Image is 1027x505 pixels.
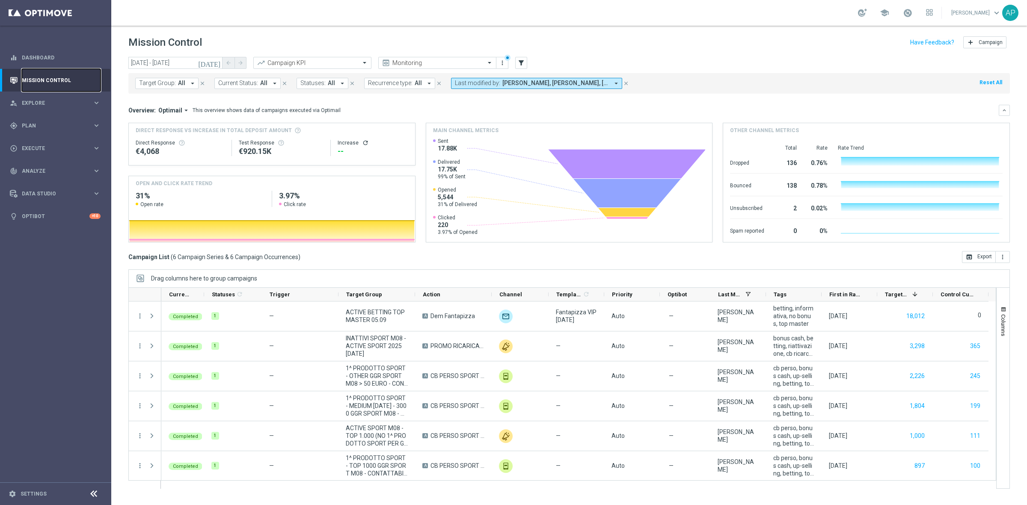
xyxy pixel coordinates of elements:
span: — [669,312,674,320]
span: Auto [611,313,625,319]
span: Auto [611,372,625,379]
h4: Other channel metrics [730,127,799,134]
input: Have Feedback? [910,39,954,45]
div: Row Groups [151,275,257,282]
span: — [269,343,274,349]
div: Press SPACE to select this row. [129,301,161,331]
div: Press SPACE to select this row. [129,331,161,361]
div: Press SPACE to select this row. [161,451,988,481]
span: Antonio Iacovone Edoardo Ellena Jennyffer Gonzalez [502,80,609,87]
i: keyboard_arrow_right [92,189,101,198]
span: A [422,313,428,319]
span: — [269,372,274,379]
i: arrow_drop_down [189,80,196,87]
button: close [281,79,288,88]
div: Spam reported [730,223,764,237]
span: cb perso, bonus cash, up-selling, betting, top master [773,394,814,417]
span: Priority [612,291,632,298]
i: close [199,80,205,86]
i: gps_fixed [10,122,18,130]
div: 05 Sep 2025, Friday [829,312,847,320]
span: — [556,432,561,440]
label: 0 [978,311,981,319]
div: Press SPACE to select this row. [161,301,988,331]
span: Current Status: [218,80,258,87]
span: cb perso, bonus cash, up-selling, betting, top master [773,424,814,447]
button: more_vert [136,312,144,320]
a: Dashboard [22,46,101,69]
button: track_changes Analyze keyboard_arrow_right [9,168,101,174]
i: close [623,80,629,86]
i: close [282,80,288,86]
i: arrow_drop_down [271,80,279,87]
span: Target Group: [139,80,176,87]
div: -- [338,146,408,157]
div: Press SPACE to select this row. [161,421,988,451]
button: Recurrence type: All arrow_drop_down [364,78,435,89]
div: 05 Sep 2025, Friday [829,432,847,440]
colored-tag: Completed [169,462,202,470]
i: more_vert [136,432,144,440]
img: In-app Inbox [499,369,513,383]
a: [PERSON_NAME]keyboard_arrow_down [950,6,1002,19]
button: open_in_browser Export [962,251,996,263]
div: Data Studio [10,190,92,198]
button: add Campaign [963,36,1006,48]
span: 5,544 [438,193,477,201]
div: AP [1002,5,1018,21]
button: arrow_forward [234,57,246,69]
span: — [669,342,674,350]
div: Press SPACE to select this row. [129,421,161,451]
i: [DATE] [198,59,221,67]
div: 05 Sep 2025, Friday [829,372,847,380]
div: Total [775,145,797,151]
div: 1 [211,432,219,440]
i: keyboard_arrow_right [92,144,101,152]
span: 1^ PRODOTTO SPORT - MEDIUM 1001 - 3000 GGR SPORT M08 - CONTATTABILI E NON 05.09 [346,394,408,417]
span: Execute [22,146,92,151]
span: Calculate column [582,289,590,299]
span: Completed [173,374,198,379]
div: Other [499,340,513,353]
span: Last modified by: [455,80,500,87]
button: more_vert [136,342,144,350]
div: Press SPACE to select this row. [161,391,988,421]
span: Explore [22,100,92,106]
div: Optibot [10,205,101,227]
span: — [269,432,274,439]
div: 0 [775,223,797,237]
div: Analyze [10,167,92,175]
span: Action [423,291,440,298]
i: more_vert [999,254,1006,260]
span: cb perso, bonus cash, up-selling, betting, top master [773,454,814,477]
ng-select: Monitoring [378,57,496,69]
span: CB PERSO SPORT 30% MAX 200 EURO - ESCLUSE SINGOLE - SPENDIBILE SPORT [430,432,484,440]
div: 136 [775,155,797,169]
div: Press SPACE to select this row. [161,361,988,391]
span: 3.97% of Opened [438,229,478,236]
div: 0.76% [807,155,828,169]
i: arrow_drop_down [182,106,190,114]
h1: Mission Control [128,36,202,49]
span: Completed [173,434,198,439]
i: arrow_drop_down [338,80,346,87]
i: keyboard_arrow_right [92,167,101,175]
span: 99% of Sent [438,173,466,180]
span: 1^ PRODOTTO SPORT - TOP 1000 GGR SPORT M08 - CONTATTABILI E NON 05.09 [346,454,408,477]
i: more_vert [136,462,144,470]
button: Last modified by: [PERSON_NAME], [PERSON_NAME], [PERSON_NAME] arrow_drop_down [451,78,622,89]
span: Target Group [346,291,382,298]
i: arrow_drop_down [612,80,620,87]
span: A [422,373,428,378]
span: Channel [499,291,522,298]
span: Auto [611,432,625,439]
span: Columns [1000,314,1007,336]
div: equalizer Dashboard [9,54,101,61]
div: €4,068 [136,146,225,157]
span: — [269,402,274,409]
span: All [178,80,185,87]
span: 31% of Delivered [438,201,477,208]
span: Statuses: [300,80,326,87]
div: Jennyffer Gonzalez [718,308,759,324]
